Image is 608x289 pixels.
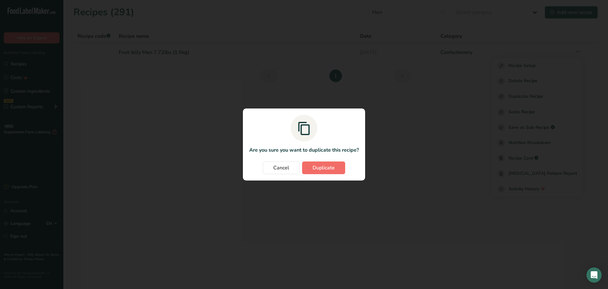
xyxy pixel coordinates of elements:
[263,161,300,174] button: Cancel
[273,164,289,172] span: Cancel
[302,161,345,174] button: Duplicate
[313,164,335,172] span: Duplicate
[586,267,602,283] div: Open Intercom Messenger
[249,146,359,154] p: Are you sure you want to duplicate this recipe?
